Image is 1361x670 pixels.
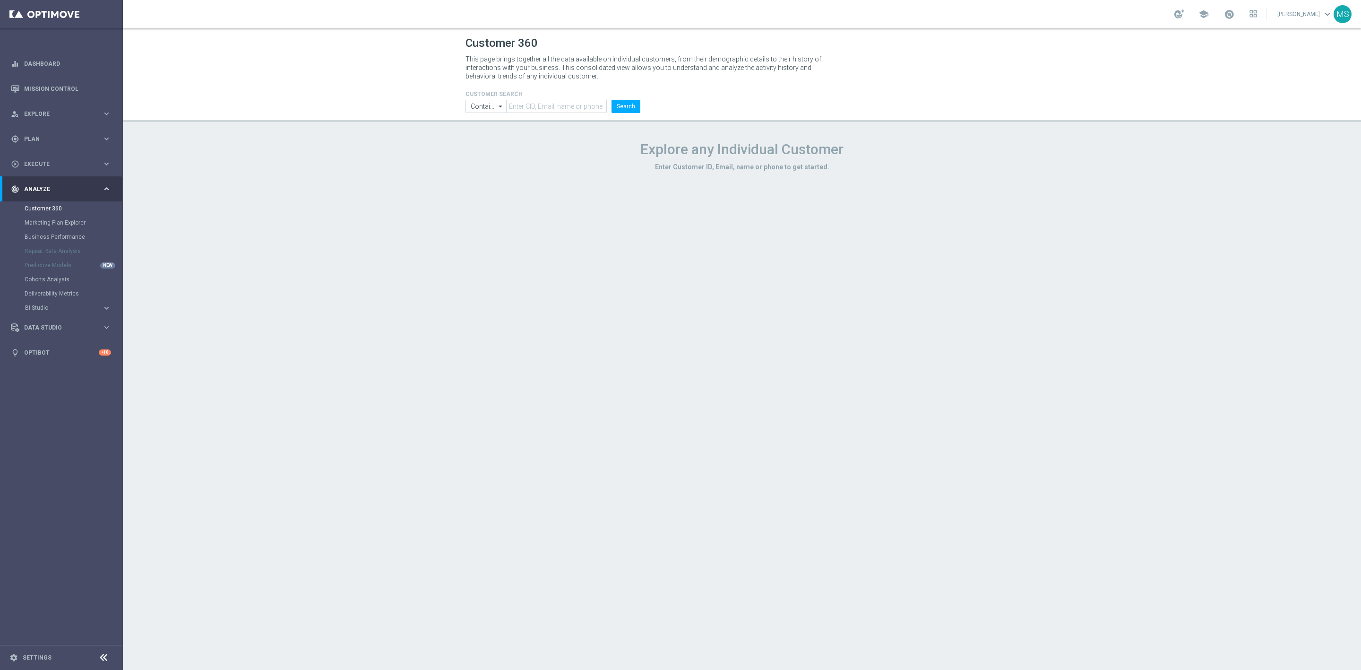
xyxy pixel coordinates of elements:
input: Enter CID, Email, name or phone [506,100,607,113]
a: Mission Control [24,76,111,101]
a: Customer 360 [25,205,98,212]
div: BI Studio [25,305,102,311]
span: Analyze [24,186,102,192]
button: play_circle_outline Execute keyboard_arrow_right [10,160,112,168]
a: Cohorts Analysis [25,276,98,283]
button: track_changes Analyze keyboard_arrow_right [10,185,112,193]
i: person_search [11,110,19,118]
a: Settings [23,655,52,661]
button: gps_fixed Plan keyboard_arrow_right [10,135,112,143]
span: BI Studio [25,305,93,311]
div: Predictive Models [25,258,122,272]
div: Cohorts Analysis [25,272,122,287]
span: keyboard_arrow_down [1322,9,1333,19]
a: Deliverability Metrics [25,290,98,297]
i: keyboard_arrow_right [102,304,111,313]
input: Contains [465,100,506,113]
span: Explore [24,111,102,117]
button: BI Studio keyboard_arrow_right [25,304,112,312]
button: person_search Explore keyboard_arrow_right [10,110,112,118]
span: Execute [24,161,102,167]
i: track_changes [11,185,19,193]
i: equalizer [11,60,19,68]
div: Dashboard [11,51,111,76]
p: This page brings together all the data available on individual customers, from their demographic ... [465,55,829,80]
div: NEW [100,262,115,269]
i: keyboard_arrow_right [102,134,111,143]
div: Customer 360 [25,201,122,216]
span: Data Studio [24,325,102,331]
div: Marketing Plan Explorer [25,216,122,230]
div: Business Performance [25,230,122,244]
h4: CUSTOMER SEARCH [465,91,640,97]
i: keyboard_arrow_right [102,109,111,118]
div: Explore [11,110,102,118]
i: keyboard_arrow_right [102,323,111,332]
div: Execute [11,160,102,168]
span: school [1198,9,1209,19]
div: MS [1334,5,1352,23]
a: Business Performance [25,233,98,241]
button: equalizer Dashboard [10,60,112,68]
a: [PERSON_NAME]keyboard_arrow_down [1276,7,1334,21]
i: lightbulb [11,348,19,357]
a: Marketing Plan Explorer [25,219,98,226]
h1: Customer 360 [465,36,1018,50]
div: Mission Control [11,76,111,101]
div: Data Studio [11,323,102,332]
i: play_circle_outline [11,160,19,168]
a: Optibot [24,340,99,365]
div: Optibot [11,340,111,365]
button: lightbulb Optibot +10 [10,349,112,357]
button: Mission Control [10,85,112,93]
div: BI Studio [25,301,122,315]
div: Analyze [11,185,102,193]
span: Plan [24,136,102,142]
div: Plan [11,135,102,143]
div: Deliverability Metrics [25,287,122,301]
i: arrow_drop_down [496,100,506,113]
i: gps_fixed [11,135,19,143]
div: +10 [99,349,111,356]
a: Dashboard [24,51,111,76]
i: keyboard_arrow_right [102,159,111,168]
i: settings [9,653,18,662]
button: Search [612,100,640,113]
button: Data Studio keyboard_arrow_right [10,324,112,331]
div: Repeat Rate Analysis [25,244,122,258]
h3: Enter Customer ID, Email, name or phone to get started. [465,163,1018,171]
h1: Explore any Individual Customer [465,141,1018,158]
i: keyboard_arrow_right [102,184,111,193]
